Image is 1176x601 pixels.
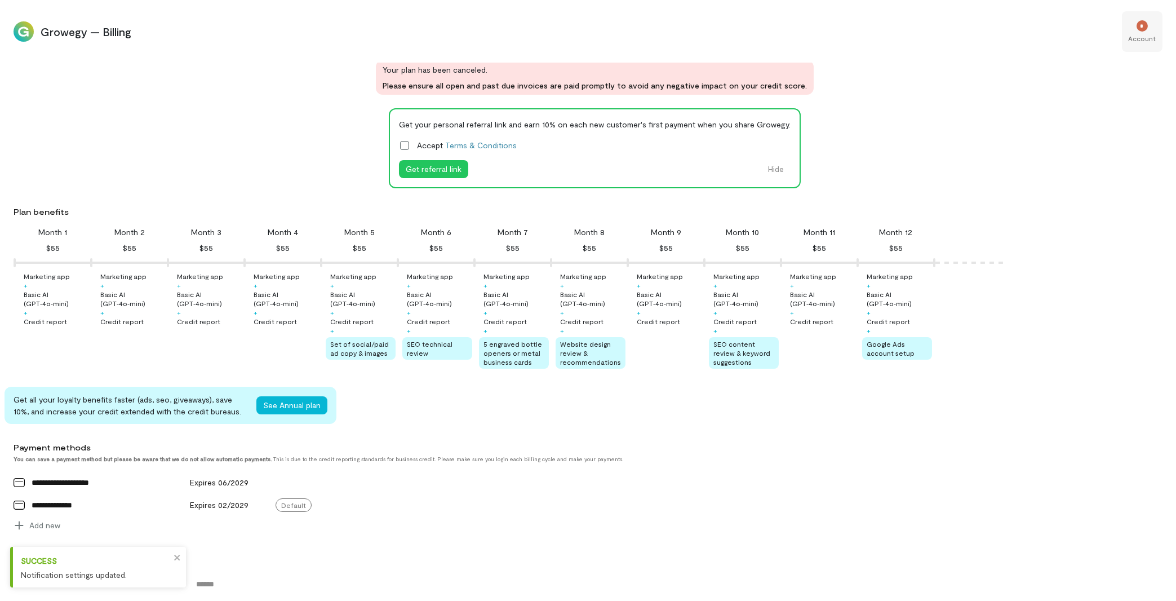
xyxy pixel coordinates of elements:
div: This is due to the credit reporting standards for business credit. Please make sure you login eac... [14,456,1055,462]
div: Month 12 [880,227,913,238]
div: $55 [889,241,903,255]
div: Month 8 [574,227,605,238]
button: Hide [761,160,791,178]
div: + [713,326,717,335]
div: $55 [123,241,136,255]
span: Accept [417,139,517,151]
div: Marketing app [713,272,760,281]
div: + [407,281,411,290]
div: Marketing app [867,272,913,281]
div: + [254,281,258,290]
div: Marketing app [330,272,376,281]
div: Get all your loyalty benefits faster (ads, seo, giveaways), save 10%, and increase your credit ex... [14,394,247,417]
div: + [330,308,334,317]
div: + [177,281,181,290]
div: + [637,308,641,317]
div: Basic AI (GPT‑4o‑mini) [407,290,472,308]
span: Please ensure all open and past due invoices are paid promptly to avoid any negative impact on yo... [383,80,807,91]
div: Payment methods [14,442,1055,453]
div: $55 [583,241,596,255]
div: Marketing app [407,272,453,281]
div: Credit report [177,317,220,326]
div: Credit report [24,317,67,326]
div: Basic AI (GPT‑4o‑mini) [867,290,932,308]
div: Basic AI (GPT‑4o‑mini) [100,290,166,308]
span: 5 engraved bottle openers or metal business cards [483,340,542,366]
div: $55 [813,241,826,255]
div: + [483,281,487,290]
span: SEO technical review [407,340,452,357]
div: $55 [429,241,443,255]
div: Month 7 [498,227,528,238]
strong: You can save a payment method but please be aware that we do not allow automatic payments. [14,456,272,462]
div: Credit report [330,317,374,326]
div: + [100,308,104,317]
div: $55 [736,241,749,255]
div: + [24,308,28,317]
span: Your plan has been canceled. [383,64,807,76]
div: $55 [353,241,366,255]
span: Add new [29,520,60,531]
span: Growegy — Billing [41,24,1115,39]
div: + [330,281,334,290]
span: Website design review & recommendations [560,340,621,366]
div: Month 11 [804,227,835,238]
span: SEO content review & keyword suggestions [713,340,770,366]
div: $55 [659,241,673,255]
div: Marketing app [177,272,223,281]
div: Credit report [100,317,144,326]
div: Month 5 [344,227,375,238]
div: Basic AI (GPT‑4o‑mini) [637,290,702,308]
div: + [560,281,564,290]
div: Basic AI (GPT‑4o‑mini) [483,290,549,308]
div: Marketing app [637,272,683,281]
div: Basic AI (GPT‑4o‑mini) [24,290,89,308]
div: + [560,308,564,317]
div: Get your personal referral link and earn 10% on each new customer's first payment when you share ... [399,118,791,130]
div: Basic AI (GPT‑4o‑mini) [713,290,779,308]
div: + [867,308,871,317]
div: + [637,281,641,290]
div: + [177,308,181,317]
span: Expires 02/2029 [190,500,248,510]
div: Month 3 [191,227,221,238]
div: + [867,326,871,335]
div: Credit report [713,317,757,326]
div: + [407,308,411,317]
div: Credit report [790,317,833,326]
div: Basic AI (GPT‑4o‑mini) [330,290,396,308]
div: Basic AI (GPT‑4o‑mini) [254,290,319,308]
a: Terms & Conditions [445,140,517,150]
div: Marketing app [24,272,70,281]
div: Basic AI (GPT‑4o‑mini) [177,290,242,308]
div: Marketing app [254,272,300,281]
div: Account [1129,34,1156,43]
div: Notification settings updated. [21,569,170,581]
button: Get referral link [399,160,468,178]
div: Credit report [254,317,297,326]
div: Marketing app [483,272,530,281]
div: Marketing app [790,272,836,281]
div: Basic AI (GPT‑4o‑mini) [790,290,855,308]
div: *Account [1122,11,1162,52]
div: Month 10 [726,227,760,238]
div: Basic AI (GPT‑4o‑mini) [560,290,625,308]
span: Expires 06/2029 [190,478,248,487]
div: + [867,281,871,290]
div: + [560,326,564,335]
div: Marketing app [100,272,147,281]
div: Month 2 [114,227,145,238]
div: Credit report [560,317,603,326]
div: $55 [199,241,213,255]
div: $55 [46,241,60,255]
button: close [174,551,181,563]
div: $55 [276,241,290,255]
div: + [407,326,411,335]
div: + [790,308,794,317]
div: Plan benefits [14,206,1171,218]
span: Default [276,498,312,512]
div: Month 9 [651,227,681,238]
div: + [713,308,717,317]
div: Credit report [867,317,910,326]
div: Month 1 [39,227,68,238]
